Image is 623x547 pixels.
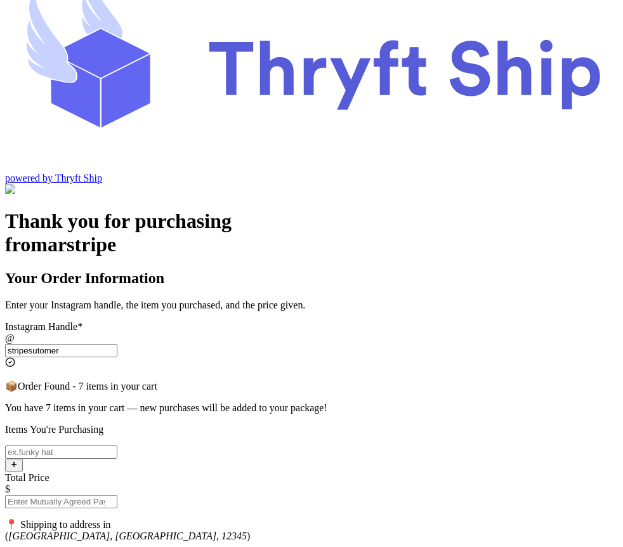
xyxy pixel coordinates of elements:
[5,270,618,287] h2: Your Order Information
[5,184,131,195] img: Customer Form Background
[18,381,157,392] span: Order Found - 7 items in your cart
[5,424,618,435] p: Items You're Purchasing
[5,445,117,459] input: ex.funky hat
[5,518,618,542] p: 📍 Shipping to address in ( )
[5,402,618,414] p: You have 7 items in your cart — new purchases will be added to your package!
[5,333,618,344] div: @
[5,300,618,311] p: Enter your Instagram handle, the item you purchased, and the price given.
[48,233,116,256] span: arstripe
[5,495,117,508] input: Enter Mutually Agreed Payment
[8,531,247,541] em: [GEOGRAPHIC_DATA], [GEOGRAPHIC_DATA], 12345
[5,472,49,483] label: Total Price
[5,321,82,332] label: Instagram Handle
[5,484,618,495] div: $
[5,173,102,183] a: powered by Thryft Ship
[5,209,618,256] h1: Thank you for purchasing from
[5,381,18,392] span: 📦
